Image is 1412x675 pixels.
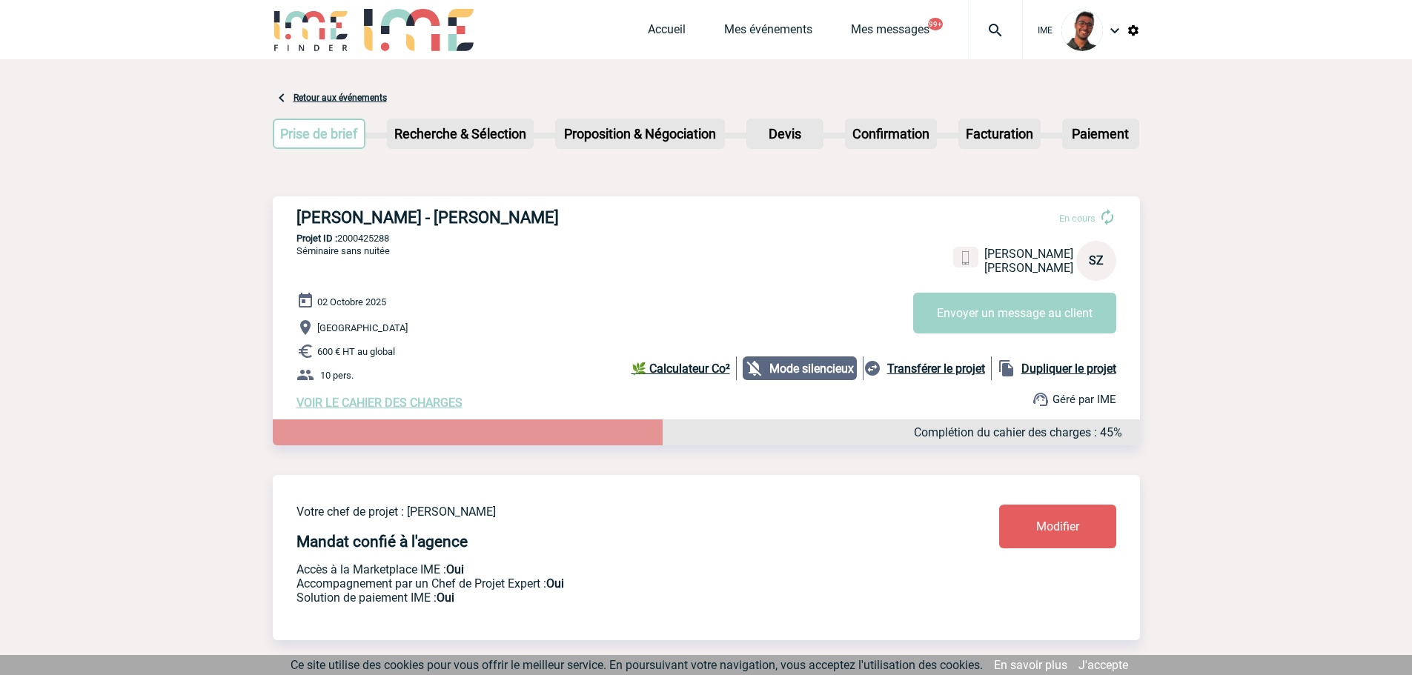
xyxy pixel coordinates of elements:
span: 10 pers. [320,370,354,381]
img: portable.png [959,251,972,265]
b: Dupliquer le projet [1021,362,1116,376]
h4: Mandat confié à l'agence [296,533,468,551]
b: Oui [437,591,454,605]
b: 🌿 Calculateur Co² [632,362,730,376]
b: Transférer le projet [887,362,985,376]
a: Mes événements [724,22,812,43]
span: Ce site utilise des cookies pour vous offrir le meilleur service. En poursuivant votre navigation... [291,658,983,672]
p: Facturation [960,120,1039,147]
span: En cours [1059,213,1096,224]
a: 🌿 Calculateur Co² [632,356,737,380]
b: Projet ID : [296,233,337,244]
span: IME [1038,25,1053,36]
span: SZ [1089,253,1104,267]
button: Envoyer un message au client [913,293,1116,333]
a: VOIR LE CAHIER DES CHARGES [296,396,463,410]
p: Votre chef de projet : [PERSON_NAME] [296,505,912,519]
a: Mes messages [851,22,929,43]
img: file_copy-black-24dp.png [998,359,1015,377]
a: En savoir plus [994,658,1067,672]
p: Prise de brief [274,120,365,147]
p: Proposition & Négociation [557,120,723,147]
span: Géré par IME [1053,393,1116,406]
p: Confirmation [846,120,935,147]
img: support.png [1032,390,1050,408]
a: J'accepte [1078,658,1128,672]
p: Recherche & Sélection [388,120,532,147]
p: Paiement [1064,120,1138,147]
h3: [PERSON_NAME] - [PERSON_NAME] [296,208,741,227]
a: Accueil [648,22,686,43]
span: 02 Octobre 2025 [317,296,386,307]
p: Conformité aux process achat client, Prise en charge de la facturation, Mutualisation de plusieur... [296,591,912,605]
span: [PERSON_NAME] [984,261,1073,275]
span: 600 € HT au global [317,346,395,357]
p: Prestation payante [296,576,912,591]
b: Oui [446,562,464,576]
b: Mode silencieux [769,362,854,376]
img: 124970-0.jpg [1061,10,1103,51]
a: Retour aux événements [294,93,387,103]
span: [GEOGRAPHIC_DATA] [317,322,408,333]
span: Modifier [1036,519,1079,533]
img: IME-Finder [273,9,350,51]
span: [PERSON_NAME] [984,247,1073,261]
button: 99+ [928,18,943,30]
span: Séminaire sans nuitée [296,245,390,256]
b: Oui [546,576,564,591]
div: Notifications désactivées [743,356,864,380]
p: Devis [748,120,822,147]
p: Accès à la Marketplace IME : [296,562,912,576]
p: 2000425288 [273,233,1140,244]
